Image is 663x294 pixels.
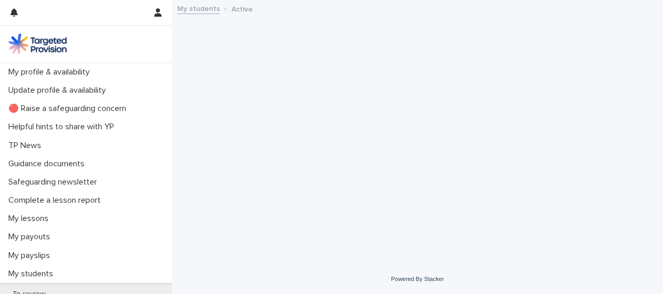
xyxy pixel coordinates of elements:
p: Active [231,3,253,14]
p: Guidance documents [4,159,93,169]
p: Complete a lesson report [4,195,109,205]
a: My students [177,2,220,14]
p: My students [4,269,62,279]
p: Helpful hints to share with YP [4,122,122,132]
p: Safeguarding newsletter [4,177,105,187]
p: My lessons [4,214,57,224]
a: Powered By Stacker [391,276,444,282]
p: 🔴 Raise a safeguarding concern [4,104,134,114]
p: My payouts [4,232,58,242]
img: M5nRWzHhSzIhMunXDL62 [8,33,67,54]
p: My payslips [4,251,58,261]
p: TP News [4,141,50,151]
p: Update profile & availability [4,85,114,95]
p: My profile & availability [4,67,98,77]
